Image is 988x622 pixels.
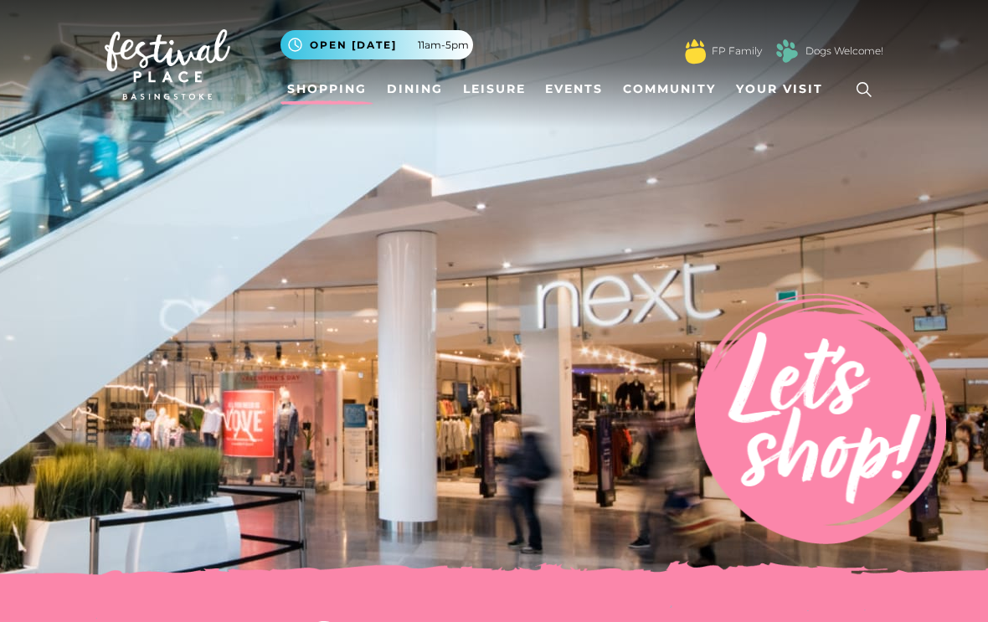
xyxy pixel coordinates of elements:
[616,74,723,105] a: Community
[805,44,883,59] a: Dogs Welcome!
[418,38,469,53] span: 11am-5pm
[729,74,838,105] a: Your Visit
[280,74,373,105] a: Shopping
[538,74,610,105] a: Events
[456,74,533,105] a: Leisure
[105,29,230,100] img: Festival Place Logo
[736,80,823,98] span: Your Visit
[310,38,397,53] span: Open [DATE]
[380,74,450,105] a: Dining
[280,30,473,59] button: Open [DATE] 11am-5pm
[712,44,762,59] a: FP Family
